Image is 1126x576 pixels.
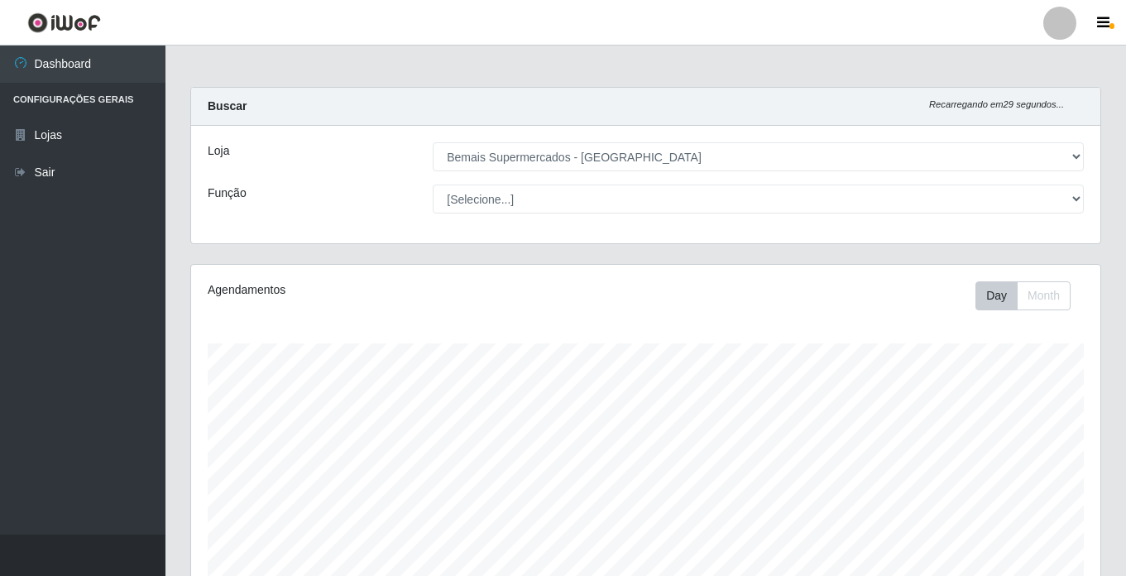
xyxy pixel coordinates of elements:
[27,12,101,33] img: CoreUI Logo
[929,99,1064,109] i: Recarregando em 29 segundos...
[1017,281,1071,310] button: Month
[208,185,247,202] label: Função
[208,281,558,299] div: Agendamentos
[208,142,229,160] label: Loja
[208,99,247,113] strong: Buscar
[975,281,1018,310] button: Day
[975,281,1071,310] div: First group
[975,281,1084,310] div: Toolbar with button groups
